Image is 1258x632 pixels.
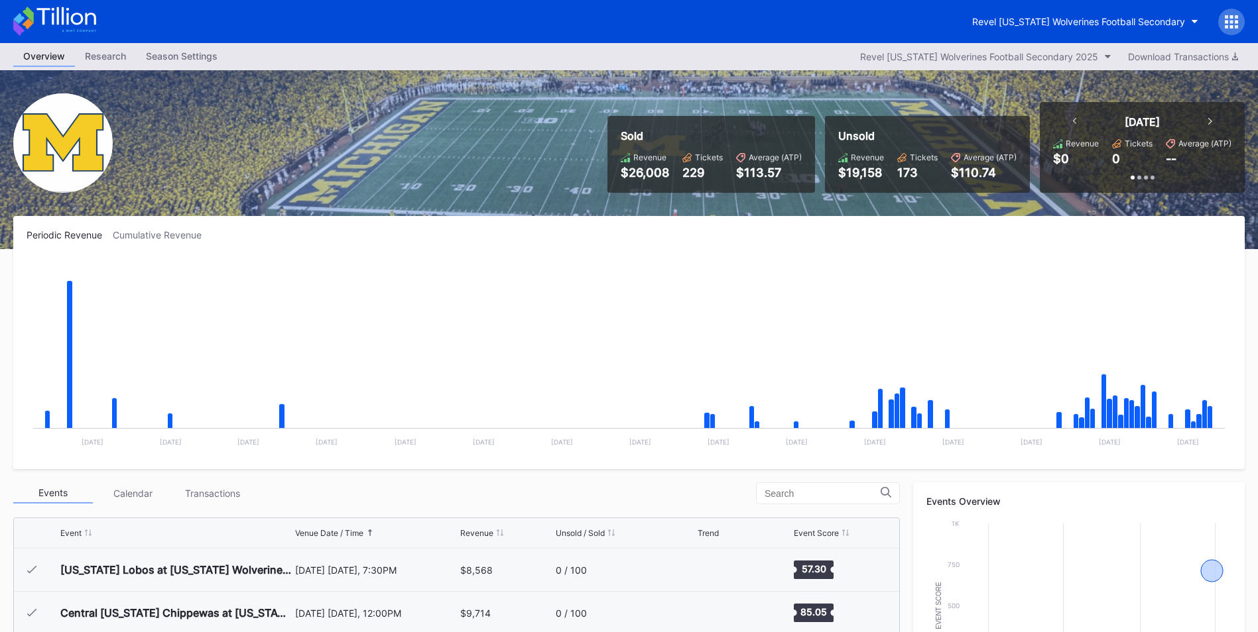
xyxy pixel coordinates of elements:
div: Average (ATP) [1178,138,1231,148]
div: Event Score [794,528,839,538]
text: [DATE] [1099,438,1121,446]
div: 0 / 100 [556,607,587,619]
a: Overview [13,46,75,67]
text: 85.05 [800,606,827,617]
text: 1k [952,519,960,527]
text: Event Score [935,582,942,629]
div: Tickets [910,152,938,162]
div: Season Settings [136,46,227,66]
input: Search [765,488,881,499]
div: Periodic Revenue [27,229,113,240]
a: Season Settings [136,46,227,67]
text: 57.30 [801,563,826,574]
div: Download Transactions [1128,51,1238,62]
div: $9,714 [460,607,491,619]
button: Revel [US_STATE] Wolverines Football Secondary 2025 [853,48,1118,66]
div: 173 [897,166,938,180]
div: Unsold [838,129,1017,142]
div: Events Overview [926,496,1231,507]
div: [DATE] [DATE], 7:30PM [295,564,457,576]
div: Transactions [172,483,252,503]
text: [DATE] [160,438,182,446]
div: Revenue [633,152,666,162]
text: 500 [948,602,960,609]
div: Revenue [851,152,884,162]
text: [DATE] [786,438,808,446]
text: [DATE] [942,438,964,446]
div: $26,008 [621,166,669,180]
text: [DATE] [316,438,338,446]
div: Tickets [695,152,723,162]
div: Cumulative Revenue [113,229,212,240]
div: $19,158 [838,166,884,180]
text: [DATE] [708,438,729,446]
svg: Chart title [27,257,1231,456]
text: [DATE] [1021,438,1042,446]
a: Research [75,46,136,67]
button: Download Transactions [1121,48,1245,66]
div: Tickets [1125,138,1153,148]
div: Research [75,46,136,66]
div: Central [US_STATE] Chippewas at [US_STATE] Wolverines Football [60,606,292,619]
div: Average (ATP) [964,152,1017,162]
div: Revenue [1066,138,1099,148]
div: [US_STATE] Lobos at [US_STATE] Wolverines Football [60,563,292,576]
div: $113.57 [736,166,802,180]
text: [DATE] [473,438,495,446]
div: Average (ATP) [749,152,802,162]
div: $110.74 [951,166,1017,180]
text: [DATE] [82,438,103,446]
text: [DATE] [395,438,416,446]
div: Revenue [460,528,493,538]
div: Events [13,483,93,503]
text: [DATE] [551,438,573,446]
div: $0 [1053,152,1069,166]
div: [DATE] [DATE], 12:00PM [295,607,457,619]
img: Michigan_Wolverines_Football_Secondary.png [13,93,113,193]
div: Calendar [93,483,172,503]
div: -- [1166,152,1176,166]
div: Venue Date / Time [295,528,363,538]
div: 0 [1112,152,1120,166]
div: Revel [US_STATE] Wolverines Football Secondary 2025 [860,51,1098,62]
div: Revel [US_STATE] Wolverines Football Secondary [972,16,1185,27]
text: [DATE] [1177,438,1199,446]
div: $8,568 [460,564,493,576]
text: [DATE] [237,438,259,446]
div: [DATE] [1125,115,1160,129]
div: 0 / 100 [556,564,587,576]
div: Unsold / Sold [556,528,605,538]
text: [DATE] [629,438,651,446]
div: 229 [682,166,723,180]
svg: Chart title [698,596,737,629]
text: 750 [948,560,960,568]
text: [DATE] [864,438,886,446]
svg: Chart title [698,553,737,586]
div: Sold [621,129,802,142]
div: Event [60,528,82,538]
div: Trend [698,528,719,538]
button: Revel [US_STATE] Wolverines Football Secondary [962,9,1208,34]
